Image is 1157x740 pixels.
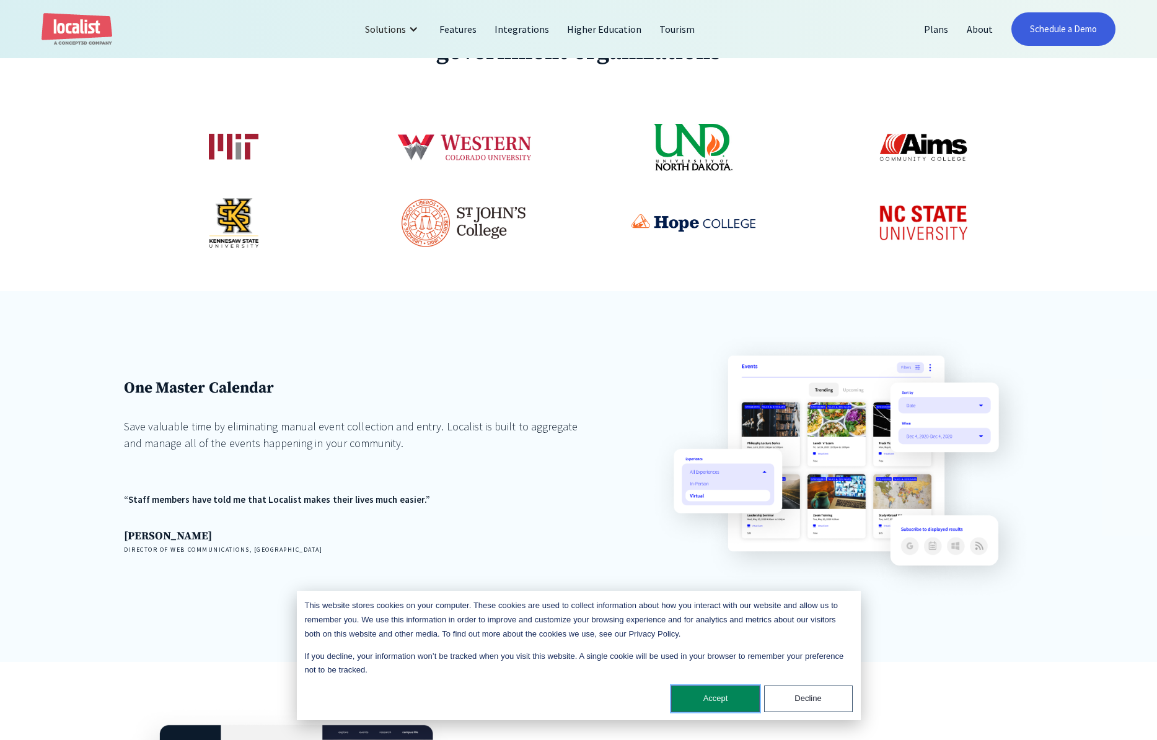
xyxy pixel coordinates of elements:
[653,123,734,172] img: University of North Dakota logo
[124,378,274,398] strong: One Master Calendar
[868,196,979,250] img: NC State University logo
[395,108,533,186] img: Western Colorado University logo
[915,14,957,44] a: Plans
[297,591,861,720] div: Cookie banner
[879,123,968,172] img: Aims Community College logo
[124,529,212,543] strong: [PERSON_NAME]
[42,13,112,46] a: home
[651,14,704,44] a: Tourism
[402,199,526,248] img: St John's College logo
[124,418,592,451] div: Save valuable time by eliminating manual event collection and entry. Localist is built to aggrega...
[671,686,760,712] button: Accept
[486,14,558,44] a: Integrations
[365,22,406,37] div: Solutions
[356,14,431,44] div: Solutions
[124,545,592,554] h4: Director of Web Communications, [GEOGRAPHIC_DATA]
[209,134,258,162] img: Massachusetts Institute of Technology logo
[124,493,592,507] div: “Staff members have told me that Localist makes their lives much easier.”
[631,214,755,232] img: Hope College logo
[305,650,853,678] p: If you decline, your information won’t be tracked when you visit this website. A single cookie wi...
[958,14,1002,44] a: About
[764,686,853,712] button: Decline
[558,14,651,44] a: Higher Education
[1011,12,1116,46] a: Schedule a Demo
[209,198,259,248] img: Kennesaw State University logo
[305,599,853,641] p: This website stores cookies on your computer. These cookies are used to collect information about...
[431,14,486,44] a: Features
